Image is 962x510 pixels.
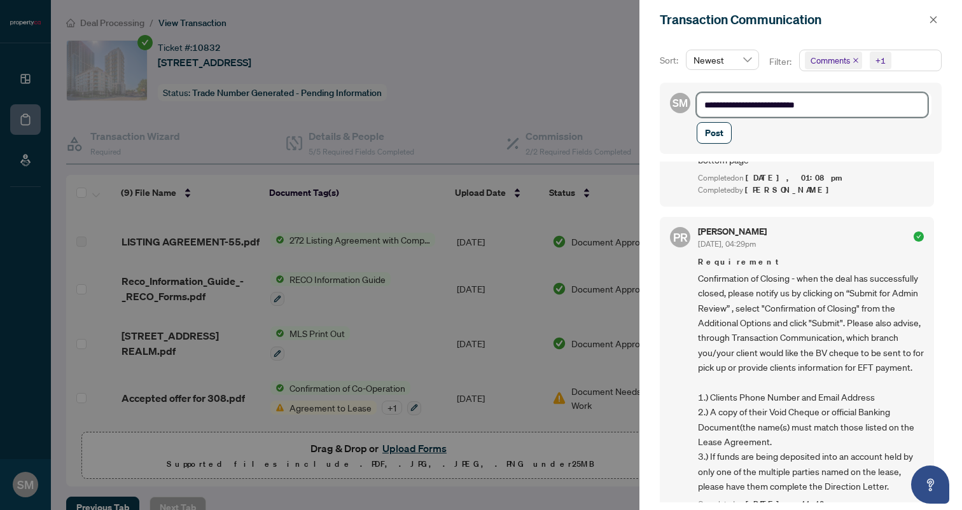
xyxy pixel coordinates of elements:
span: [DATE], 04:29pm [698,239,756,249]
span: PR [673,228,688,246]
span: Confirmation of Closing - when the deal has successfully closed, please notify us by clicking on ... [698,271,924,494]
span: [PERSON_NAME] [745,184,836,195]
span: [DATE], 01:08pm [746,172,844,183]
p: Filter: [769,55,793,69]
span: Comments [811,54,850,67]
span: check-circle [914,231,924,242]
button: Post [697,122,732,144]
div: Completed on [698,172,924,184]
span: [DATE], 11:18am [746,499,847,509]
span: Newest [694,50,751,69]
button: Open asap [911,465,949,504]
span: Requirement [698,256,924,268]
span: close [929,15,938,24]
p: Sort: [660,53,681,67]
span: Post [705,123,723,143]
div: +1 [875,54,886,67]
span: Comments [805,52,862,69]
span: close [853,57,859,64]
div: Completed by [698,184,924,196]
div: Transaction Communication [660,10,925,29]
span: SM [673,95,688,111]
h5: [PERSON_NAME] [698,227,767,236]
